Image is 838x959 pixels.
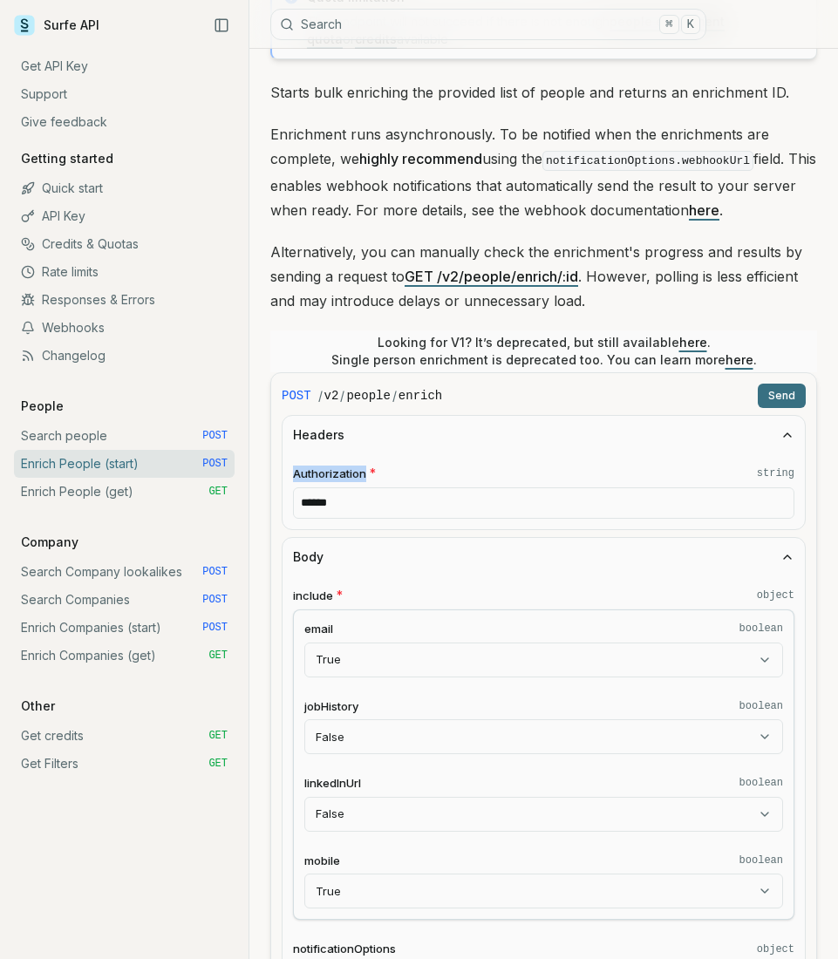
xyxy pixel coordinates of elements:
[340,387,344,405] span: /
[14,478,235,506] a: Enrich People (get) GET
[14,422,235,450] a: Search people POST
[14,258,235,286] a: Rate limits
[14,286,235,314] a: Responses & Errors
[202,429,228,443] span: POST
[14,534,85,551] p: Company
[14,150,120,167] p: Getting started
[14,697,62,715] p: Other
[405,268,578,285] a: GET /v2/people/enrich/:id
[331,334,757,369] p: Looking for V1? It’s deprecated, but still available . Single person enrichment is deprecated too...
[202,565,228,579] span: POST
[542,151,753,171] code: notificationOptions.webhookUrl
[202,457,228,471] span: POST
[304,698,358,715] span: jobHistory
[689,201,719,219] a: here
[202,621,228,635] span: POST
[758,384,806,408] button: Send
[14,586,235,614] a: Search Companies POST
[283,416,805,454] button: Headers
[283,538,805,576] button: Body
[14,642,235,670] a: Enrich Companies (get) GET
[14,314,235,342] a: Webhooks
[739,622,783,636] code: boolean
[14,558,235,586] a: Search Company lookalikes POST
[324,387,339,405] code: v2
[14,230,235,258] a: Credits & Quotas
[14,174,235,202] a: Quick start
[14,750,235,778] a: Get Filters GET
[14,108,235,136] a: Give feedback
[399,387,442,405] code: enrich
[208,729,228,743] span: GET
[14,722,235,750] a: Get credits GET
[270,122,817,222] p: Enrichment runs asynchronously. To be notified when the enrichments are complete, we using the fi...
[304,775,361,792] span: linkedInUrl
[346,387,390,405] code: people
[270,80,817,105] p: Starts bulk enriching the provided list of people and returns an enrichment ID.
[14,450,235,478] a: Enrich People (start) POST
[14,614,235,642] a: Enrich Companies (start) POST
[304,853,340,869] span: mobile
[679,335,707,350] a: here
[739,699,783,713] code: boolean
[726,352,753,367] a: here
[14,398,71,415] p: People
[739,854,783,867] code: boolean
[304,621,333,637] span: email
[757,466,794,480] code: string
[282,387,311,405] span: POST
[208,649,228,663] span: GET
[392,387,397,405] span: /
[14,52,235,80] a: Get API Key
[293,588,333,604] span: include
[14,202,235,230] a: API Key
[202,593,228,607] span: POST
[681,15,700,34] kbd: K
[208,757,228,771] span: GET
[757,942,794,956] code: object
[757,588,794,602] code: object
[659,15,678,34] kbd: ⌘
[270,9,706,40] button: Search⌘K
[293,466,366,482] span: Authorization
[14,342,235,370] a: Changelog
[270,240,817,313] p: Alternatively, you can manually check the enrichment's progress and results by sending a request ...
[359,150,482,167] strong: highly recommend
[208,485,228,499] span: GET
[293,941,396,957] span: notificationOptions
[739,776,783,790] code: boolean
[208,12,235,38] button: Collapse Sidebar
[318,387,323,405] span: /
[14,12,99,38] a: Surfe API
[14,80,235,108] a: Support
